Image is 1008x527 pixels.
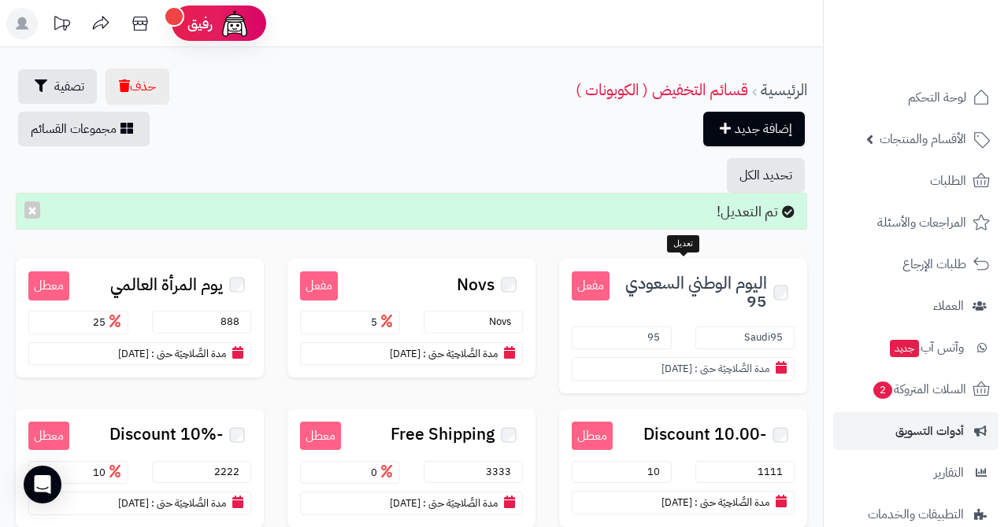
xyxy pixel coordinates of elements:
[18,69,97,104] button: تصفية
[118,496,149,510] span: [DATE]
[890,340,919,357] span: جديد
[744,330,791,345] small: Saudi95
[24,466,61,503] div: Open Intercom Messenger
[187,14,213,33] span: رفيق
[151,346,226,361] small: مدة الصَّلاحِيَة حتى :
[727,158,805,193] button: تحديد الكل
[486,464,519,479] small: 3333
[833,204,999,241] a: المراجعات والأسئلة
[661,495,692,510] span: [DATE]
[908,87,966,109] span: لوحة التحكم
[880,128,966,150] span: الأقسام والمنتجات
[576,78,748,101] a: قسائم التخفيض ( الكوبونات )
[371,315,396,330] span: 5
[489,314,519,329] small: Novs
[572,422,613,451] small: معطل
[28,422,69,451] small: معطل
[214,464,247,479] small: 2222
[220,314,247,329] small: 888
[888,337,964,359] span: وآتس آب
[833,162,999,200] a: الطلبات
[300,422,341,451] small: معطل
[93,315,124,330] span: 25
[833,412,999,450] a: أدوات التسويق
[930,170,966,192] span: الطلبات
[873,381,892,399] span: 2
[300,271,338,300] small: مفعل
[24,201,40,219] button: ×
[643,426,766,444] span: -10.00 Discount
[833,287,999,325] a: العملاء
[559,409,807,527] a: معطل -10.00 Discount 1111 10 مدة الصَّلاحِيَة حتى : [DATE]
[118,346,149,361] span: [DATE]
[872,378,966,400] span: السلات المتروكة
[391,426,495,444] span: Free Shipping
[647,464,668,479] span: 10
[647,330,668,345] span: 95
[109,426,223,444] span: -10% Discount
[833,454,999,492] a: التقارير
[42,8,81,43] a: تحديثات المنصة
[106,68,169,105] button: حذف
[423,346,498,361] small: مدة الصَّلاحِيَة حتى :
[287,259,535,378] a: مفعل Novs Novs 5 مدة الصَّلاحِيَة حتى : [DATE]
[54,77,84,96] span: تصفية
[695,495,769,510] small: مدة الصَّلاحِيَة حتى :
[93,465,124,480] span: 10
[18,112,150,146] a: مجموعات القسائم
[151,496,226,510] small: مدة الصَّلاحِيَة حتى :
[933,295,964,317] span: العملاء
[868,503,964,525] span: التطبيقات والخدمات
[934,462,964,484] span: التقارير
[833,245,999,283] a: طلبات الإرجاع
[895,420,964,442] span: أدوات التسويق
[457,276,495,294] span: Novs
[877,212,966,234] span: المراجعات والأسئلة
[833,370,999,408] a: السلات المتروكة2
[902,253,966,275] span: طلبات الإرجاع
[16,259,264,378] a: معطل يوم المرأة العالمي 888 25 مدة الصَّلاحِيَة حتى : [DATE]
[16,193,807,230] div: تم التعديل!
[219,8,250,39] img: ai-face.png
[833,79,999,116] a: لوحة التحكم
[28,271,69,300] small: معطل
[390,496,421,510] span: [DATE]
[667,235,699,252] div: تعديل
[572,271,610,300] small: مفعل
[661,361,692,376] span: [DATE]
[423,496,498,510] small: مدة الصَّلاحِيَة حتى :
[703,112,805,146] a: إضافة جديد
[758,464,791,479] small: 1111
[371,465,396,480] span: 0
[761,78,807,101] a: الرئيسية
[559,259,807,392] a: مفعل اليوم الوطني السعودي 95 Saudi95 95 مدة الصَّلاحِيَة حتى : [DATE]
[833,329,999,367] a: وآتس آبجديد
[390,346,421,361] span: [DATE]
[695,361,769,376] small: مدة الصَّلاحِيَة حتى :
[610,275,767,311] span: اليوم الوطني السعودي 95
[110,276,223,294] span: يوم المرأة العالمي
